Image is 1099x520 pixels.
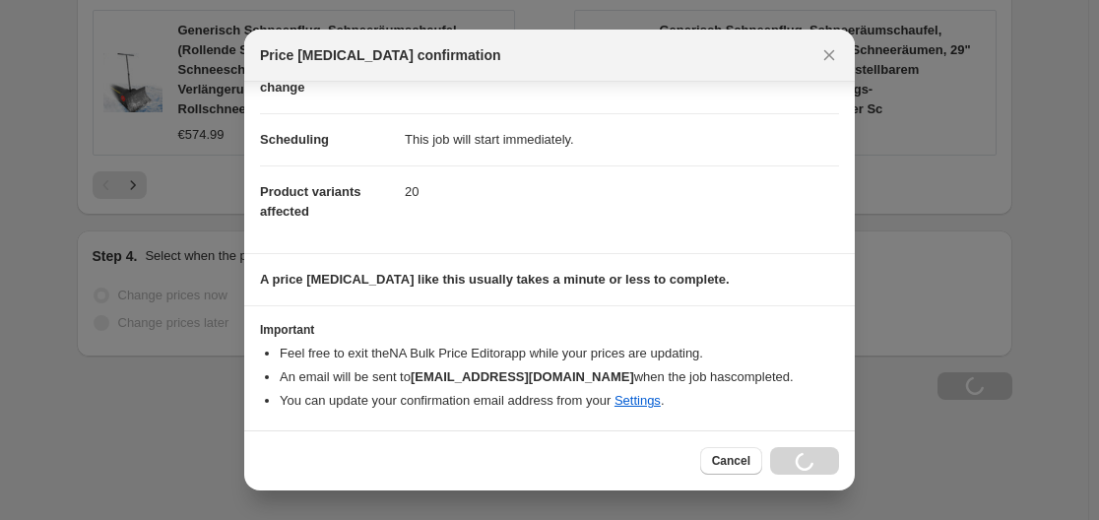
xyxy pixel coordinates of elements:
li: You can update your confirmation email address from your . [280,391,839,411]
a: Settings [614,393,661,408]
span: Price [MEDICAL_DATA] confirmation [260,45,501,65]
span: Cancel [712,453,750,469]
button: Cancel [700,447,762,475]
dd: This job will start immediately. [405,113,839,165]
b: A price [MEDICAL_DATA] like this usually takes a minute or less to complete. [260,272,730,287]
span: Scheduling [260,132,329,147]
b: [EMAIL_ADDRESS][DOMAIN_NAME] [411,369,634,384]
li: An email will be sent to when the job has completed . [280,367,839,387]
button: Close [815,41,843,69]
span: Product variants affected [260,184,361,219]
h3: Important [260,322,839,338]
dd: 20 [405,165,839,218]
li: Feel free to exit the NA Bulk Price Editor app while your prices are updating. [280,344,839,363]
